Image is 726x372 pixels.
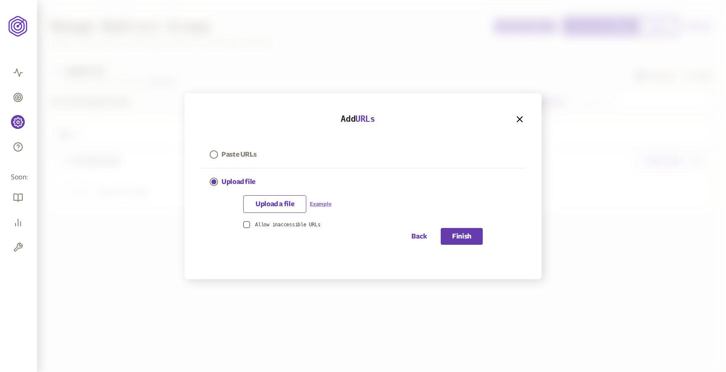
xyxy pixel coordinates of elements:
[221,149,256,160] p: Paste URLs
[201,168,264,195] button: Upload file
[355,114,375,124] span: URLs
[341,114,375,124] h3: Add
[221,177,255,187] p: Upload file
[441,228,483,245] button: Finish
[255,199,294,209] p: Upload a file
[411,228,427,245] button: Back
[310,201,331,207] a: Example
[201,141,265,168] button: Paste URLs
[255,221,320,228] span: Allow inaccessible URLs
[11,173,26,182] span: Soon:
